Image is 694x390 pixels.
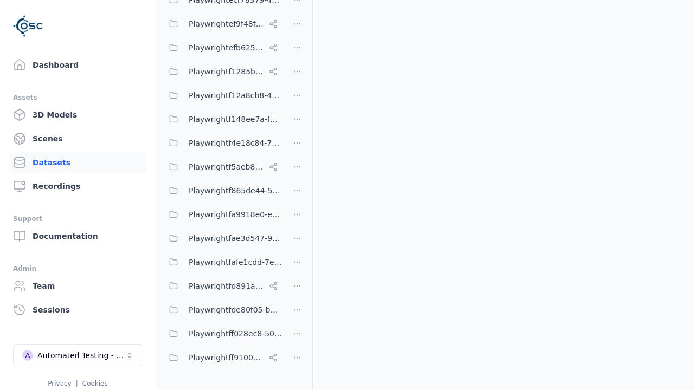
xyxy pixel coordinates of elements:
a: Datasets [9,152,147,173]
a: Cookies [82,380,108,387]
a: Team [9,275,147,297]
div: Support [13,212,143,225]
a: Privacy [48,380,71,387]
button: Playwrightff910033-c297-413c-9627-78f34a067480 [163,347,282,368]
span: Playwrightf1285bef-0e1f-4916-a3c2-d80ed4e692e1 [189,65,265,78]
a: Scenes [9,128,147,149]
button: Select a workspace [13,344,143,366]
div: Assets [13,91,143,104]
span: Playwrightfd891aa9-817c-4b53-b4a5-239ad8786b13 [189,279,265,292]
a: Documentation [9,225,147,247]
span: | [76,380,78,387]
button: Playwrightefb6251a-f72e-4cb7-bc11-185fbdc8734c [163,37,282,58]
span: Playwrightff910033-c297-413c-9627-78f34a067480 [189,351,265,364]
a: Sessions [9,299,147,321]
button: Playwrightfafe1cdd-7eb2-4390-bfe1-ed4773ecffac [163,251,282,273]
span: Playwrightfae3d547-9354-4b34-ba80-334734bb31d4 [189,232,282,245]
button: Playwrightf12a8cb8-44f5-4bf0-b292-721ddd8e7e42 [163,84,282,106]
button: Playwrightf5aeb831-9105-46b5-9a9b-c943ac435ad3 [163,156,282,178]
a: Recordings [9,175,147,197]
div: Admin [13,262,143,275]
span: Playwrightf148ee7a-f6f0-478b-8659-42bd4a5eac88 [189,113,282,126]
div: Automated Testing - Playwright [37,350,125,361]
span: Playwrightf865de44-5a3a-4288-a605-65bfd134d238 [189,184,282,197]
button: Playwrightff028ec8-50e9-4dd8-81bd-941bca1e104f [163,323,282,344]
span: Playwrightfafe1cdd-7eb2-4390-bfe1-ed4773ecffac [189,256,282,269]
span: Playwrightf4e18c84-7c7e-4c28-bfa4-7be69262452c [189,136,282,149]
span: Playwrightff028ec8-50e9-4dd8-81bd-941bca1e104f [189,327,282,340]
span: Playwrightef9f48f5-132c-420e-ba19-65a3bd8c2253 [189,17,265,30]
button: Playwrightfa9918e0-e6c7-48e0-9ade-ec9b0f0d9008 [163,204,282,225]
img: Logo [13,11,43,41]
a: Dashboard [9,54,147,76]
button: Playwrightf148ee7a-f6f0-478b-8659-42bd4a5eac88 [163,108,282,130]
button: Playwrightfae3d547-9354-4b34-ba80-334734bb31d4 [163,227,282,249]
button: Playwrightf4e18c84-7c7e-4c28-bfa4-7be69262452c [163,132,282,154]
a: 3D Models [9,104,147,126]
button: Playwrightfd891aa9-817c-4b53-b4a5-239ad8786b13 [163,275,282,297]
div: A [22,350,33,361]
span: Playwrightf12a8cb8-44f5-4bf0-b292-721ddd8e7e42 [189,89,282,102]
button: Playwrightef9f48f5-132c-420e-ba19-65a3bd8c2253 [163,13,282,35]
span: Playwrightf5aeb831-9105-46b5-9a9b-c943ac435ad3 [189,160,265,173]
button: Playwrightfde80f05-b70d-4104-ad1c-b71865a0eedf [163,299,282,321]
button: Playwrightf1285bef-0e1f-4916-a3c2-d80ed4e692e1 [163,61,282,82]
span: Playwrightefb6251a-f72e-4cb7-bc11-185fbdc8734c [189,41,265,54]
span: Playwrightfa9918e0-e6c7-48e0-9ade-ec9b0f0d9008 [189,208,282,221]
span: Playwrightfde80f05-b70d-4104-ad1c-b71865a0eedf [189,303,282,316]
button: Playwrightf865de44-5a3a-4288-a605-65bfd134d238 [163,180,282,201]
